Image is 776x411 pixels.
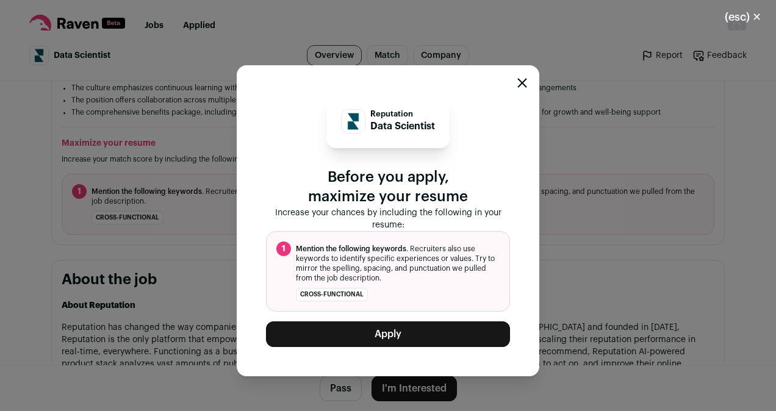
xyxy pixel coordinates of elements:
[370,109,435,119] p: Reputation
[296,244,500,283] span: . Recruiters also use keywords to identify specific experiences or values. Try to mirror the spel...
[266,207,510,231] p: Increase your chances by including the following in your resume:
[266,321,510,347] button: Apply
[370,119,435,134] p: Data Scientist
[517,78,527,88] button: Close modal
[710,4,776,30] button: Close modal
[296,245,406,252] span: Mention the following keywords
[276,241,291,256] span: 1
[342,110,365,133] img: 90b4cb4a0ff9cc508d364ff3d4672c861b8df1d640402dec940df483848995ef.jpg
[266,168,510,207] p: Before you apply, maximize your resume
[296,288,368,301] li: cross-functional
